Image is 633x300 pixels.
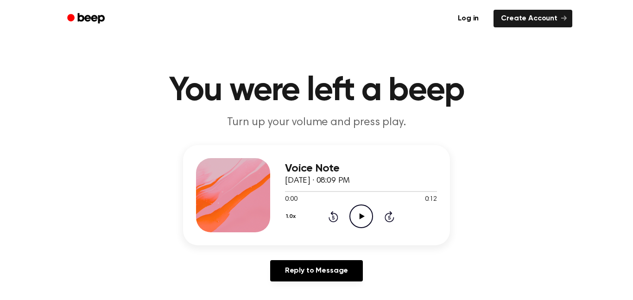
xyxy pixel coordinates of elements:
[494,10,572,27] a: Create Account
[425,195,437,204] span: 0:12
[449,8,488,29] a: Log in
[285,162,437,175] h3: Voice Note
[270,260,363,281] a: Reply to Message
[139,115,494,130] p: Turn up your volume and press play.
[285,195,297,204] span: 0:00
[61,10,113,28] a: Beep
[285,209,299,224] button: 1.0x
[79,74,554,108] h1: You were left a beep
[285,177,350,185] span: [DATE] · 08:09 PM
